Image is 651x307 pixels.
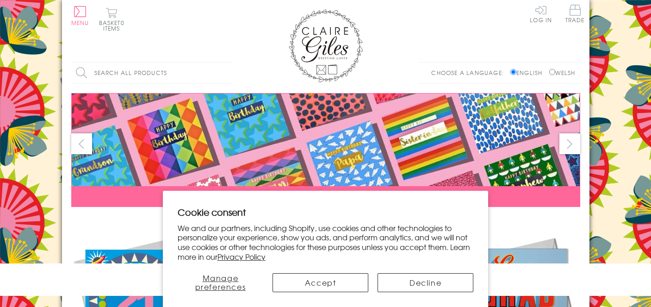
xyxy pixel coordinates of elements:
[559,133,580,154] button: next
[217,251,266,262] a: Privacy Policy
[178,273,263,292] button: Manage preferences
[530,5,552,23] a: Log In
[289,9,363,82] img: Claire Giles Greetings Cards
[431,69,508,77] p: Choose a language:
[378,273,473,292] button: Decline
[178,223,474,262] p: We and our partners, including Shopify, use cookies and other technologies to personalize your ex...
[71,6,89,25] button: Menu
[195,272,246,292] span: Manage preferences
[549,69,555,75] input: Welsh
[565,5,585,23] span: Trade
[510,69,547,77] label: English
[224,63,233,83] input: Search
[510,69,516,75] input: English
[99,7,124,31] button: Basket0 items
[178,206,474,219] h2: Cookie consent
[71,133,92,154] button: prev
[549,69,576,77] label: Welsh
[565,5,585,25] a: Trade
[273,273,368,292] button: Accept
[71,214,580,228] div: Carousel Pagination
[71,19,89,27] span: Menu
[103,19,124,32] span: 0 items
[71,63,233,83] input: Search all products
